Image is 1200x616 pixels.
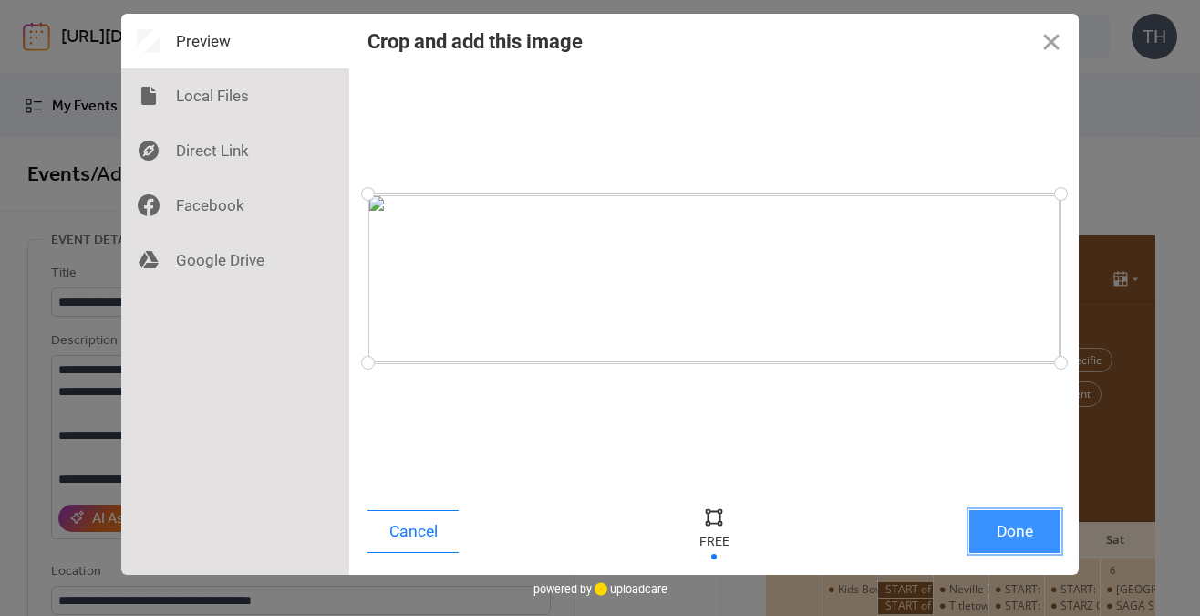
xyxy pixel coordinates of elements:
[1024,14,1079,68] button: Close
[121,233,349,287] div: Google Drive
[121,178,349,233] div: Facebook
[367,510,459,553] button: Cancel
[367,30,583,53] div: Crop and add this image
[121,68,349,123] div: Local Files
[533,575,667,602] div: powered by
[969,510,1060,553] button: Done
[121,14,349,68] div: Preview
[592,582,667,596] a: uploadcare
[121,123,349,178] div: Direct Link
